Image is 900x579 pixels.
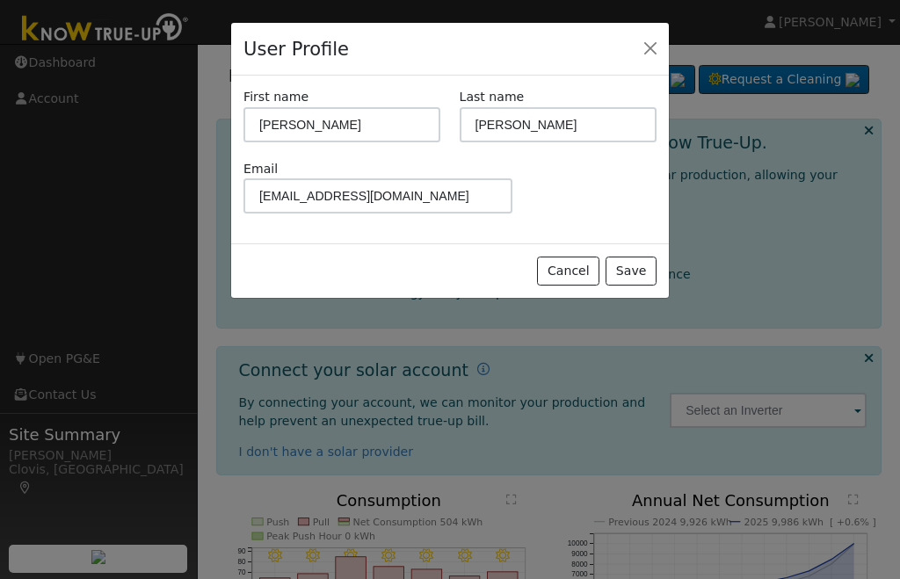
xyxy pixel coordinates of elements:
[460,88,525,106] label: Last name
[243,160,278,178] label: Email
[638,36,663,61] button: Close
[243,35,349,63] h4: User Profile
[537,257,599,286] button: Cancel
[606,257,657,286] button: Save
[243,88,308,106] label: First name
